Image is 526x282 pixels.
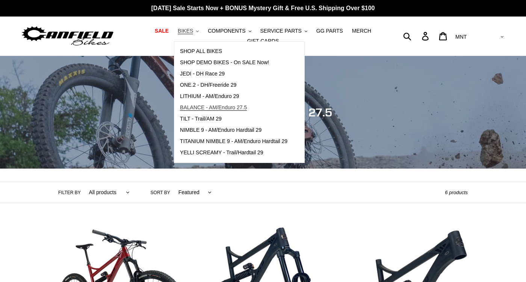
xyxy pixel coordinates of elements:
a: NIMBLE 9 - AM/Enduro Hardtail 29 [174,125,293,136]
span: BALANCE - AM/Enduro 27.5 [180,104,247,111]
span: YELLI SCREAMY - Trail/Hardtail 29 [180,149,263,156]
span: GIFT CARDS [247,38,279,44]
span: SERVICE PARTS [260,28,301,34]
a: SHOP ALL BIKES [174,46,293,57]
a: MERCH [348,26,375,36]
span: GG PARTS [316,28,343,34]
a: TILT - Trail/AM 29 [174,113,293,125]
a: SALE [151,26,172,36]
span: TITANIUM NIMBLE 9 - AM/Enduro Hardtail 29 [180,138,287,145]
span: ONE.2 - DH/Freeride 29 [180,82,236,88]
label: Filter by [58,189,81,196]
input: Search [407,28,426,44]
span: NIMBLE 9 - AM/Enduro Hardtail 29 [180,127,261,133]
span: SALE [155,28,169,34]
span: MERCH [352,28,371,34]
a: JEDI - DH Race 29 [174,68,293,80]
a: SHOP DEMO BIKES - On SALE Now! [174,57,293,68]
label: Sort by [151,189,170,196]
span: JEDI - DH Race 29 [180,71,225,77]
button: COMPONENTS [204,26,255,36]
a: GIFT CARDS [243,36,283,46]
a: ONE.2 - DH/Freeride 29 [174,80,293,91]
span: BIKES [178,28,193,34]
a: LITHIUM - AM/Enduro 29 [174,91,293,102]
a: YELLI SCREAMY - Trail/Hardtail 29 [174,147,293,158]
span: SHOP DEMO BIKES - On SALE Now! [180,59,269,66]
span: TILT - Trail/AM 29 [180,116,222,122]
span: COMPONENTS [208,28,245,34]
span: LITHIUM - AM/Enduro 29 [180,93,239,100]
a: BALANCE - AM/Enduro 27.5 [174,102,293,113]
button: BIKES [174,26,203,36]
a: TITANIUM NIMBLE 9 - AM/Enduro Hardtail 29 [174,136,293,147]
a: GG PARTS [313,26,347,36]
button: SERVICE PARTS [256,26,311,36]
span: SHOP ALL BIKES [180,48,222,54]
img: Canfield Bikes [21,24,115,48]
span: 6 products [445,190,468,195]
